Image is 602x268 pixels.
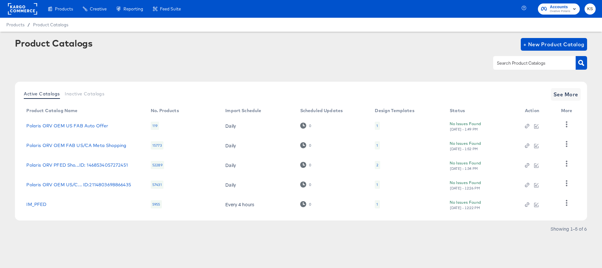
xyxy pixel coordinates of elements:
div: 1 [376,123,378,128]
a: Polaris ORV OEM US/C... ID:2114803698866435 [26,182,131,187]
div: 1 [376,143,378,148]
button: + New Product Catalog [521,38,587,51]
span: Products [55,6,73,11]
div: Showing 1–5 of 6 [550,227,587,231]
div: 1 [376,202,378,207]
div: 1 [375,181,380,189]
span: + New Product Catalog [523,40,585,49]
div: 0 [300,201,311,207]
div: Product Catalog Name [26,108,77,113]
div: 1 [375,122,380,130]
span: Accounts [550,4,570,10]
button: KS [585,3,596,15]
a: Polaris ORV OEM US FAB Auto Offer [26,123,108,128]
td: Daily [220,175,295,195]
div: 0 [300,182,311,188]
span: Inactive Catalogs [65,91,104,96]
div: 2 [376,163,378,168]
span: Ovative Polaris [550,9,570,14]
span: Feed Suite [160,6,181,11]
div: 0 [309,182,311,187]
div: 5955 [151,200,162,208]
div: Product Catalogs [15,38,92,48]
div: Scheduled Updates [300,108,343,113]
div: 0 [300,123,311,129]
button: AccountsOvative Polaris [538,3,580,15]
div: No. Products [151,108,179,113]
td: Daily [220,155,295,175]
span: KS [587,5,593,13]
button: See More [551,88,581,101]
div: 57431 [151,181,163,189]
span: Reporting [123,6,143,11]
div: Import Schedule [225,108,261,113]
td: Every 4 hours [220,195,295,214]
div: 0 [300,142,311,148]
span: / [24,22,33,27]
a: Polaris ORV PFED Sho...ID: 1468534057272451 [26,163,128,168]
div: 0 [309,202,311,207]
th: Status [445,106,520,116]
div: Design Templates [375,108,414,113]
div: 52289 [151,161,164,169]
th: More [556,106,580,116]
div: 2 [375,161,380,169]
div: 1 [376,182,378,187]
div: 1 [375,200,380,208]
div: 0 [300,162,311,168]
a: IM_PFED [26,202,46,207]
input: Search Product Catalogs [496,60,563,67]
div: 15773 [151,141,163,150]
span: Products [6,22,24,27]
div: 0 [309,163,311,167]
div: 119 [151,122,159,130]
td: Daily [220,136,295,155]
span: Active Catalogs [24,91,60,96]
td: Daily [220,116,295,136]
th: Action [520,106,556,116]
a: Polaris ORV OEM FAB US/CA Meta Shopping [26,143,126,148]
div: 0 [309,143,311,148]
div: 0 [309,124,311,128]
a: Product Catalogs [33,22,68,27]
span: Creative [90,6,107,11]
span: See More [553,90,578,99]
div: 1 [375,141,380,150]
